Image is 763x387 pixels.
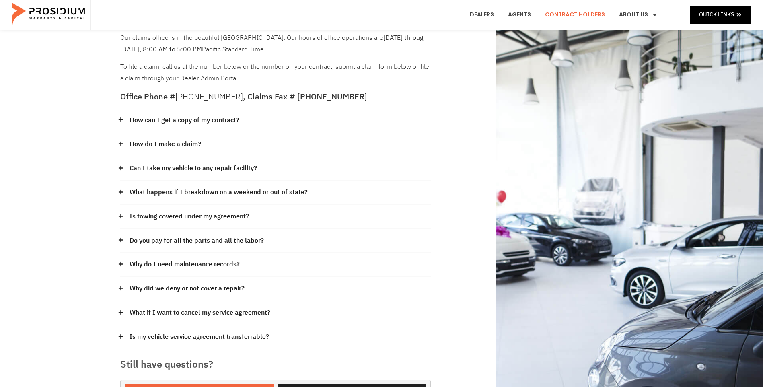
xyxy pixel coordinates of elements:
[120,301,431,325] div: What if I want to cancel my service agreement?
[120,277,431,301] div: Why did we deny or not cover a repair?
[130,187,308,198] a: What happens if I breakdown on a weekend or out of state?
[120,32,431,56] p: Our claims office is in the beautiful [GEOGRAPHIC_DATA]. Our hours of office operations are Pacif...
[120,132,431,156] div: How do I make a claim?
[120,33,427,54] b: [DATE] through [DATE], 8:00 AM to 5:00 PM
[120,357,431,372] h3: Still have questions?
[120,156,431,181] div: Can I take my vehicle to any repair facility?
[120,32,431,84] div: To file a claim, call us at the number below or the number on your contract, submit a claim form ...
[130,283,245,294] a: Why did we deny or not cover a repair?
[130,235,264,247] a: Do you pay for all the parts and all the labor?
[690,6,751,23] a: Quick Links
[130,163,257,174] a: Can I take my vehicle to any repair facility?
[130,138,201,150] a: How do I make a claim?
[175,91,243,103] a: [PHONE_NUMBER]
[699,10,734,20] span: Quick Links
[120,93,431,101] h5: Office Phone # , Claims Fax # [PHONE_NUMBER]
[120,253,431,277] div: Why do I need maintenance records?
[120,181,431,205] div: What happens if I breakdown on a weekend or out of state?
[120,325,431,349] div: Is my vehicle service agreement transferrable?
[130,307,270,319] a: What if I want to cancel my service agreement?
[130,115,239,126] a: How can I get a copy of my contract?
[130,259,240,270] a: Why do I need maintenance records?
[120,229,431,253] div: Do you pay for all the parts and all the labor?
[130,211,249,222] a: Is towing covered under my agreement?
[120,109,431,133] div: How can I get a copy of my contract?
[120,205,431,229] div: Is towing covered under my agreement?
[130,331,269,343] a: Is my vehicle service agreement transferrable?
